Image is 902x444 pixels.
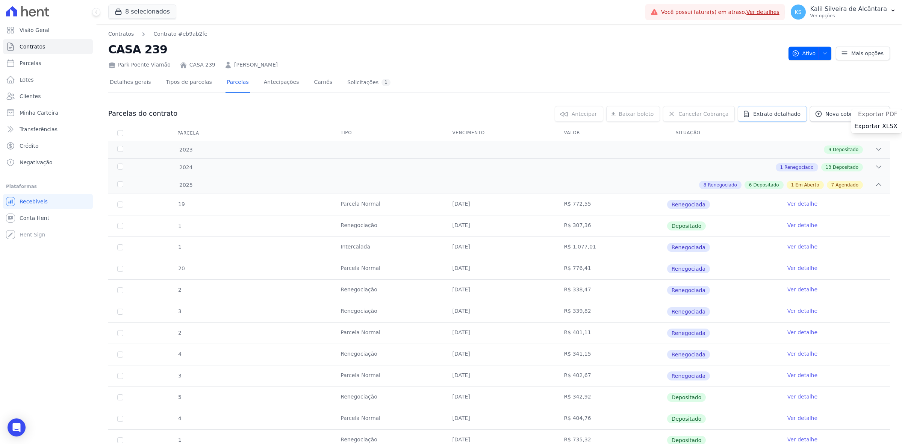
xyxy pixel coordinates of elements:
[3,72,93,87] a: Lotes
[177,330,182,336] span: 2
[833,146,858,153] span: Depositado
[667,221,706,230] span: Depositado
[331,344,443,365] td: Renegociação
[443,387,555,408] td: [DATE]
[831,182,834,188] span: 7
[153,30,207,38] a: Contrato #eb9ab2fe
[555,258,667,279] td: R$ 776,41
[835,182,858,188] span: Agendado
[177,394,182,400] span: 5
[708,182,737,188] span: Renegociado
[661,8,779,16] span: Você possui fatura(s) em atraso.
[854,123,899,132] a: Exportar XLSX
[179,181,193,189] span: 2025
[168,126,208,141] div: Parcela
[331,194,443,215] td: Parcela Normal
[20,198,48,205] span: Recebíveis
[3,39,93,54] a: Contratos
[443,215,555,236] td: [DATE]
[443,237,555,258] td: [DATE]
[108,30,134,38] a: Contratos
[20,43,45,50] span: Contratos
[177,201,185,207] span: 19
[179,164,193,171] span: 2024
[20,214,49,222] span: Conta Hent
[443,408,555,429] td: [DATE]
[117,223,123,229] input: Só é possível selecionar pagamentos em aberto
[833,164,858,171] span: Depositado
[787,436,817,443] a: Ver detalhe
[787,307,817,315] a: Ver detalhe
[787,393,817,400] a: Ver detalhe
[331,408,443,429] td: Parcela Normal
[443,344,555,365] td: [DATE]
[234,61,278,69] a: [PERSON_NAME]
[851,50,884,57] span: Mais opções
[787,350,817,358] a: Ver detalhe
[555,215,667,236] td: R$ 307,36
[117,373,123,379] input: Só é possível selecionar pagamentos em aberto
[443,301,555,322] td: [DATE]
[20,26,50,34] span: Visão Geral
[108,5,176,19] button: 8 selecionados
[555,365,667,386] td: R$ 402,67
[787,414,817,422] a: Ver detalhe
[667,286,710,295] span: Renegociada
[836,47,890,60] a: Mais opções
[177,351,182,357] span: 4
[117,266,123,272] input: Só é possível selecionar pagamentos em aberto
[331,258,443,279] td: Parcela Normal
[3,211,93,226] a: Conta Hent
[749,182,752,188] span: 6
[108,73,153,93] a: Detalhes gerais
[810,5,887,13] p: Kalil Silveira de Alcântara
[753,182,779,188] span: Depositado
[262,73,301,93] a: Antecipações
[555,323,667,344] td: R$ 401,11
[858,111,899,120] a: Exportar PDF
[177,265,185,271] span: 20
[108,41,782,58] h2: CASA 239
[810,13,887,19] p: Ver opções
[738,106,807,122] a: Extrato detalhado
[667,243,710,252] span: Renegociada
[788,47,832,60] button: Ativo
[117,416,123,422] input: Só é possível selecionar pagamentos em aberto
[795,9,802,15] span: KS
[667,329,710,338] span: Renegociada
[108,109,177,118] h3: Parcelas do contrato
[555,344,667,365] td: R$ 341,15
[20,109,58,117] span: Minha Carteira
[753,110,801,118] span: Extrato detalhado
[667,350,710,359] span: Renegociada
[6,182,90,191] div: Plataformas
[443,365,555,386] td: [DATE]
[20,59,41,67] span: Parcelas
[3,105,93,120] a: Minha Carteira
[555,301,667,322] td: R$ 339,82
[787,286,817,293] a: Ver detalhe
[555,125,667,141] th: Valor
[108,30,782,38] nav: Breadcrumb
[780,164,783,171] span: 1
[443,125,555,141] th: Vencimento
[331,237,443,258] td: Intercalada
[667,264,710,273] span: Renegociada
[555,408,667,429] td: R$ 404,76
[331,301,443,322] td: Renegociação
[3,56,93,71] a: Parcelas
[20,126,58,133] span: Transferências
[810,106,890,122] a: Nova cobrança avulsa
[555,387,667,408] td: R$ 342,92
[20,92,41,100] span: Clientes
[3,138,93,153] a: Crédito
[667,371,710,380] span: Renegociada
[704,182,707,188] span: 8
[443,258,555,279] td: [DATE]
[177,244,182,250] span: 1
[3,23,93,38] a: Visão Geral
[20,76,34,83] span: Lotes
[785,2,902,23] button: KS Kalil Silveira de Alcântara Ver opções
[858,111,897,118] span: Exportar PDF
[555,237,667,258] td: R$ 1.077,01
